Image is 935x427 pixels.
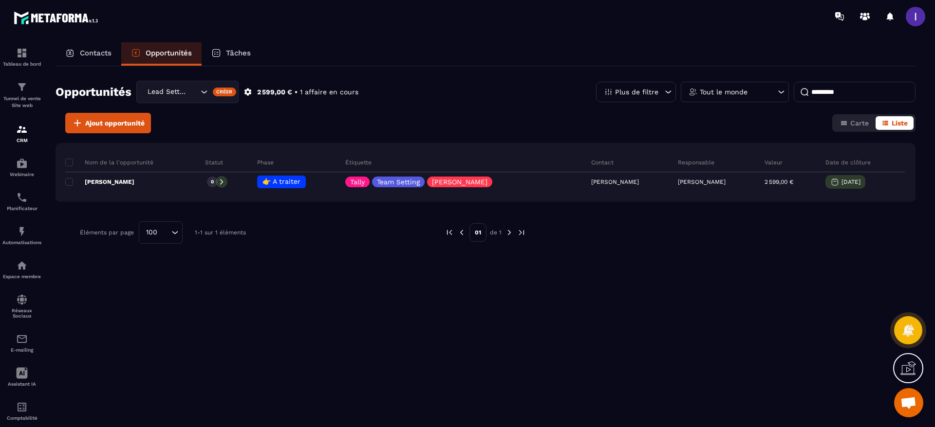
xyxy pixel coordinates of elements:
[765,159,783,166] p: Valeur
[56,82,131,102] h2: Opportunités
[2,360,41,394] a: Assistant IA
[213,88,237,96] div: Créer
[16,124,28,135] img: formation
[211,178,214,185] p: 0
[505,228,514,237] img: next
[2,74,41,116] a: formationformationTunnel de vente Site web
[2,206,41,211] p: Planificateur
[876,116,914,130] button: Liste
[262,178,300,185] span: 👉 A traiter
[226,49,251,57] p: Tâches
[445,228,454,237] img: prev
[2,218,41,252] a: automationsautomationsAutomatisations
[591,159,614,166] p: Contact
[80,229,134,236] p: Éléments par page
[2,184,41,218] a: schedulerschedulerPlanificateur
[136,81,239,103] div: Search for option
[188,87,198,97] input: Search for option
[490,229,502,236] p: de 1
[2,172,41,177] p: Webinaire
[2,415,41,421] p: Comptabilité
[143,227,161,238] span: 100
[615,89,658,95] p: Plus de filtre
[377,178,420,185] p: Team Setting
[16,294,28,305] img: social-network
[765,178,793,185] p: 2 599,00 €
[469,223,486,242] p: 01
[2,326,41,360] a: emailemailE-mailing
[202,42,261,66] a: Tâches
[16,260,28,271] img: automations
[2,286,41,326] a: social-networksocial-networkRéseaux Sociaux
[16,333,28,345] img: email
[257,159,274,166] p: Phase
[892,119,908,127] span: Liste
[350,178,365,185] p: Tally
[2,240,41,245] p: Automatisations
[16,158,28,169] img: automations
[16,81,28,93] img: formation
[834,116,875,130] button: Carte
[2,274,41,279] p: Espace membre
[139,221,183,244] div: Search for option
[121,42,202,66] a: Opportunités
[2,138,41,143] p: CRM
[850,119,869,127] span: Carte
[2,252,41,286] a: automationsautomationsEspace membre
[2,40,41,74] a: formationformationTableau de bord
[678,178,726,185] p: [PERSON_NAME]
[678,159,714,166] p: Responsable
[65,178,134,186] p: [PERSON_NAME]
[517,228,526,237] img: next
[16,192,28,203] img: scheduler
[195,229,246,236] p: 1-1 sur 1 éléments
[16,226,28,237] img: automations
[80,49,112,57] p: Contacts
[2,381,41,387] p: Assistant IA
[432,178,487,185] p: [PERSON_NAME]
[2,347,41,353] p: E-mailing
[457,228,466,237] img: prev
[345,159,372,166] p: Étiquette
[2,308,41,319] p: Réseaux Sociaux
[300,88,358,97] p: 1 affaire en cours
[65,159,153,166] p: Nom de la l'opportunité
[257,88,292,97] p: 2 599,00 €
[295,88,298,97] p: •
[2,150,41,184] a: automationsautomationsWebinaire
[2,61,41,67] p: Tableau de bord
[841,178,860,185] p: [DATE]
[2,95,41,109] p: Tunnel de vente Site web
[145,87,188,97] span: Lead Setting
[205,159,223,166] p: Statut
[14,9,101,27] img: logo
[161,227,169,238] input: Search for option
[146,49,192,57] p: Opportunités
[16,401,28,413] img: accountant
[700,89,748,95] p: Tout le monde
[56,42,121,66] a: Contacts
[85,118,145,128] span: Ajout opportunité
[65,113,151,133] button: Ajout opportunité
[16,47,28,59] img: formation
[894,388,923,417] div: Ouvrir le chat
[2,116,41,150] a: formationformationCRM
[825,159,871,166] p: Date de clôture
